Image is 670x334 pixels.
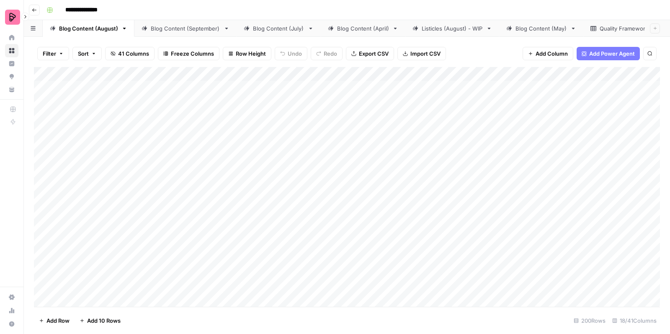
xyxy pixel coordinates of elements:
a: Blog Content (April) [321,20,405,37]
span: Filter [43,49,56,58]
span: Redo [324,49,337,58]
a: Blog Content (August) [43,20,134,37]
a: Insights [5,57,18,70]
a: Blog Content (May) [499,20,583,37]
button: Redo [311,47,343,60]
button: Workspace: Preply [5,7,18,28]
a: Your Data [5,83,18,96]
button: Filter [37,47,69,60]
a: Opportunities [5,70,18,83]
a: Home [5,31,18,44]
span: Row Height [236,49,266,58]
a: Listicles (August) - WIP [405,20,499,37]
button: Add 10 Rows [75,314,126,327]
span: Export CSV [359,49,389,58]
a: Usage [5,304,18,317]
div: Blog Content (July) [253,24,304,33]
button: Freeze Columns [158,47,219,60]
span: 41 Columns [118,49,149,58]
div: Blog Content (May) [515,24,567,33]
div: Quality Framework [600,24,649,33]
span: Add Row [46,316,70,325]
span: Sort [78,49,89,58]
span: Add Power Agent [589,49,635,58]
img: Preply Logo [5,10,20,25]
a: Quality Framework [583,20,665,37]
button: Add Power Agent [577,47,640,60]
span: Add 10 Rows [87,316,121,325]
a: Blog Content (July) [237,20,321,37]
div: Listicles (August) - WIP [422,24,483,33]
span: Undo [288,49,302,58]
button: Sort [72,47,102,60]
div: Blog Content (September) [151,24,220,33]
button: Row Height [223,47,271,60]
div: Blog Content (April) [337,24,389,33]
button: 41 Columns [105,47,155,60]
span: Add Column [536,49,568,58]
a: Blog Content (September) [134,20,237,37]
div: 200 Rows [570,314,609,327]
button: Export CSV [346,47,394,60]
span: Import CSV [410,49,441,58]
button: Undo [275,47,307,60]
span: Freeze Columns [171,49,214,58]
a: Settings [5,290,18,304]
div: Blog Content (August) [59,24,118,33]
button: Help + Support [5,317,18,331]
div: 18/41 Columns [609,314,660,327]
a: Browse [5,44,18,57]
button: Add Column [523,47,573,60]
button: Import CSV [397,47,446,60]
button: Add Row [34,314,75,327]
